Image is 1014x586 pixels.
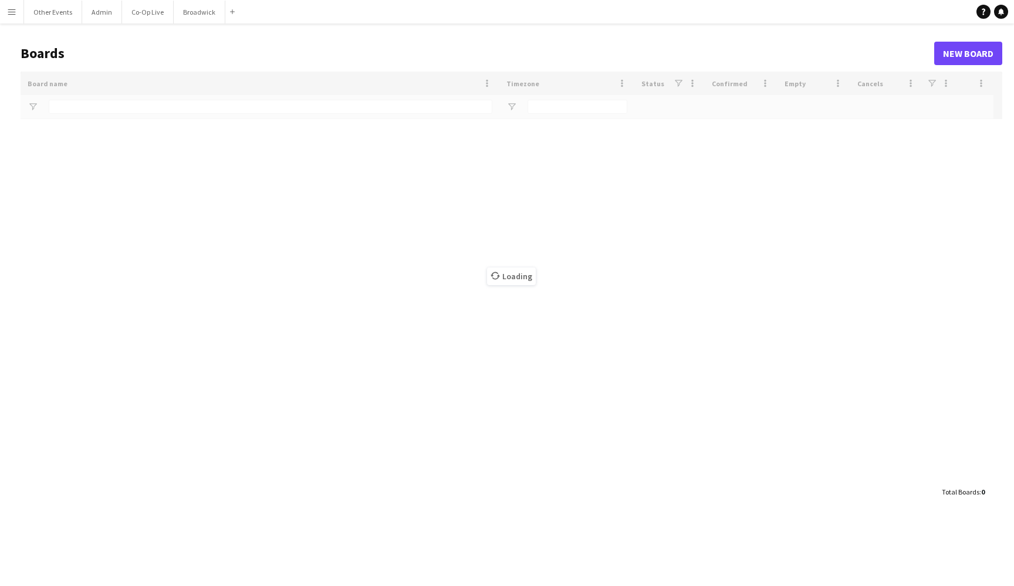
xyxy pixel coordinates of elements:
[82,1,122,23] button: Admin
[942,480,985,503] div: :
[934,42,1002,65] a: New Board
[942,487,979,496] span: Total Boards
[21,45,934,62] h1: Boards
[487,267,536,285] span: Loading
[24,1,82,23] button: Other Events
[122,1,174,23] button: Co-Op Live
[981,487,985,496] span: 0
[174,1,225,23] button: Broadwick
